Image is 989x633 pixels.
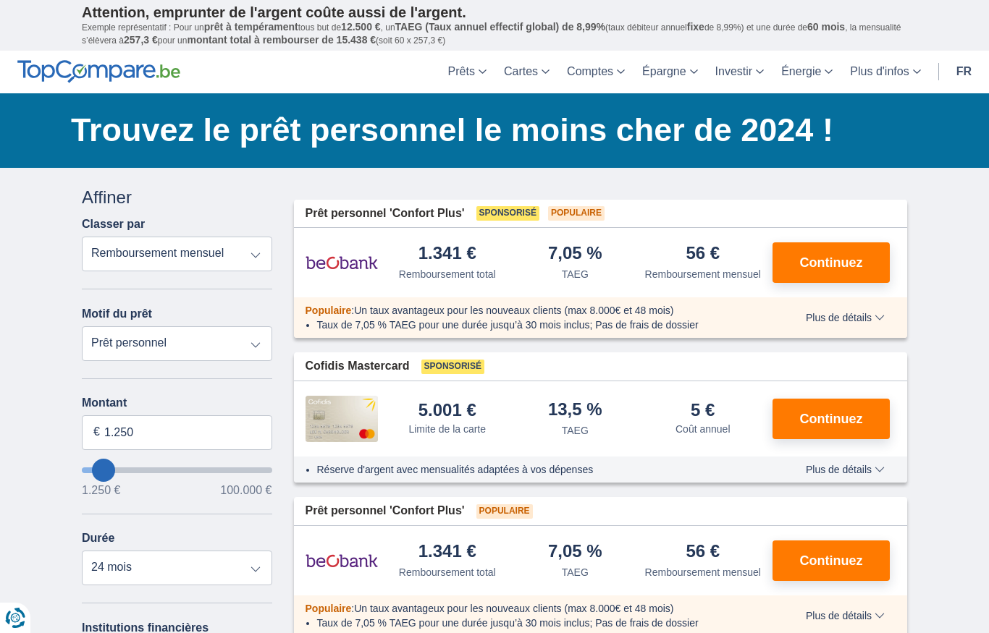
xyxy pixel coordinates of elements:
[317,462,764,477] li: Réserve d'argent avec mensualités adaptées à vos dépenses
[399,565,496,579] div: Remboursement total
[294,303,775,318] div: :
[399,267,496,281] div: Remboursement total
[691,402,715,419] div: 5 €
[773,540,890,581] button: Continuez
[548,543,602,562] div: 7,05 %
[93,424,100,441] span: €
[558,51,634,93] a: Comptes
[82,218,145,231] label: Classer par
[495,51,558,93] a: Cartes
[395,21,605,33] span: TAEG (Taux annuel effectif global) de 8,99%
[800,554,863,567] span: Continuez
[71,108,907,153] h1: Trouvez le prêt personnel le moins cher de 2024 !
[82,21,907,47] p: Exemple représentatif : Pour un tous but de , un (taux débiteur annuel de 8,99%) et une durée de ...
[841,51,929,93] a: Plus d'infos
[707,51,773,93] a: Investir
[187,34,376,46] span: montant total à rembourser de 15.438 €
[317,318,764,332] li: Taux de 7,05 % TAEG pour une durée jusqu’à 30 mois inclus; Pas de frais de dossier
[124,34,158,46] span: 257,3 €
[548,245,602,264] div: 7,05 %
[806,464,885,475] span: Plus de détails
[306,358,410,375] span: Cofidis Mastercard
[82,307,152,320] label: Motif du prêt
[17,60,180,83] img: TopCompare
[548,401,602,420] div: 13,5 %
[204,21,298,33] span: prêt à tempérament
[82,4,907,21] p: Attention, emprunter de l'argent coûte aussi de l'argent.
[82,485,120,496] span: 1.250 €
[806,611,885,621] span: Plus de détails
[795,464,896,475] button: Plus de détails
[645,267,761,281] div: Remboursement mensuel
[317,616,764,630] li: Taux de 7,05 % TAEG pour une durée jusqu’à 30 mois inclus; Pas de frais de dossier
[354,603,673,614] span: Un taux avantageux pour les nouveaux clients (max 8.000€ et 48 mois)
[306,245,378,281] img: pret personnel Beobank
[82,396,272,409] label: Montant
[687,21,704,33] span: fixe
[800,256,863,269] span: Continuez
[562,267,589,281] div: TAEG
[686,245,720,264] div: 56 €
[806,313,885,323] span: Plus de détails
[306,503,465,519] span: Prêt personnel 'Confort Plus'
[686,543,720,562] div: 56 €
[800,412,863,425] span: Continuez
[645,565,761,579] div: Remboursement mensuel
[306,543,378,579] img: pret personnel Beobank
[795,312,896,323] button: Plus de détails
[341,21,381,33] span: 12.500 €
[82,185,272,210] div: Affiner
[773,242,890,283] button: Continuez
[476,504,533,519] span: Populaire
[476,206,539,221] span: Sponsorisé
[562,565,589,579] div: TAEG
[548,206,605,221] span: Populaire
[306,205,465,222] span: Prêt personnel 'Confort Plus'
[82,532,114,545] label: Durée
[807,21,845,33] span: 60 mois
[795,610,896,621] button: Plus de détails
[306,396,378,442] img: pret personnel Cofidis CC
[354,305,673,316] span: Un taux avantageux pour les nouveaux clients (max 8.000€ et 48 mois)
[418,402,476,419] div: 5.001 €
[676,422,731,436] div: Coût annuel
[562,423,589,438] div: TAEG
[82,467,272,473] input: wantToBorrow
[306,603,352,614] span: Populaire
[220,485,272,496] span: 100.000 €
[948,51,980,93] a: fr
[306,305,352,316] span: Populaire
[439,51,495,93] a: Prêts
[408,422,486,436] div: Limite de la carte
[634,51,707,93] a: Épargne
[418,245,476,264] div: 1.341 €
[421,360,484,374] span: Sponsorisé
[773,51,841,93] a: Énergie
[418,543,476,562] div: 1.341 €
[773,399,890,439] button: Continuez
[294,601,775,616] div: :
